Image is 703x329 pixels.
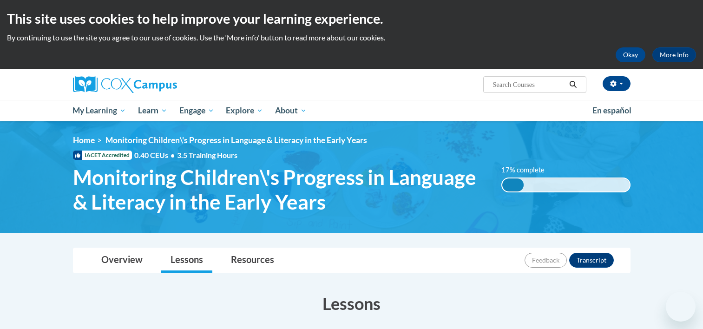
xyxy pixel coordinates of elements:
[220,100,269,121] a: Explore
[502,178,524,191] div: 17% complete
[7,9,696,28] h2: This site uses cookies to help improve your learning experience.
[73,292,631,315] h3: Lessons
[92,248,152,273] a: Overview
[179,105,214,116] span: Engage
[492,79,566,90] input: Search Courses
[269,100,313,121] a: About
[73,76,177,93] img: Cox Campus
[222,248,283,273] a: Resources
[73,165,488,214] span: Monitoring Children\'s Progress in Language & Literacy in the Early Years
[59,100,644,121] div: Main menu
[67,100,132,121] a: My Learning
[586,101,637,120] a: En español
[171,151,175,159] span: •
[177,151,237,159] span: 3.5 Training Hours
[666,292,696,322] iframe: Button to launch messaging window
[616,47,645,62] button: Okay
[105,135,367,145] span: Monitoring Children\'s Progress in Language & Literacy in the Early Years
[73,135,95,145] a: Home
[73,76,250,93] a: Cox Campus
[7,33,696,43] p: By continuing to use the site you agree to our use of cookies. Use the ‘More info’ button to read...
[132,100,173,121] a: Learn
[134,150,177,160] span: 0.40 CEUs
[566,79,580,90] button: Search
[569,253,614,268] button: Transcript
[138,105,167,116] span: Learn
[525,253,567,268] button: Feedback
[161,248,212,273] a: Lessons
[226,105,263,116] span: Explore
[652,47,696,62] a: More Info
[173,100,220,121] a: Engage
[73,151,132,160] span: IACET Accredited
[603,76,631,91] button: Account Settings
[275,105,307,116] span: About
[501,165,555,175] label: 17% complete
[592,105,631,115] span: En español
[72,105,126,116] span: My Learning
